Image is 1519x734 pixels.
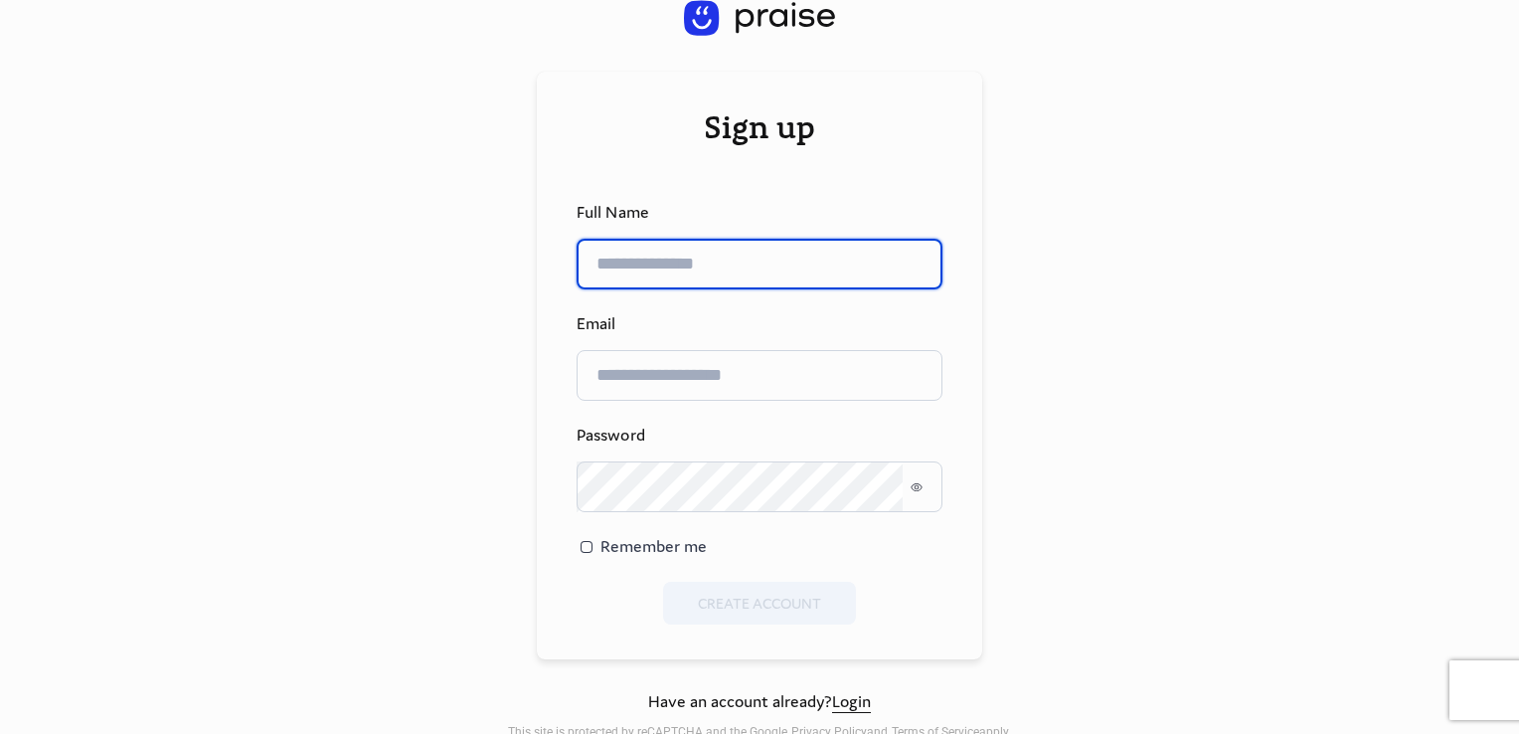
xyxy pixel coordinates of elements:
[600,535,707,557] span: Remember me
[577,202,942,224] div: Full Name
[577,106,942,146] div: Sign up
[648,691,871,713] span: Have an account already?
[577,313,942,335] div: Email
[577,425,942,447] div: Password
[832,690,871,713] a: Login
